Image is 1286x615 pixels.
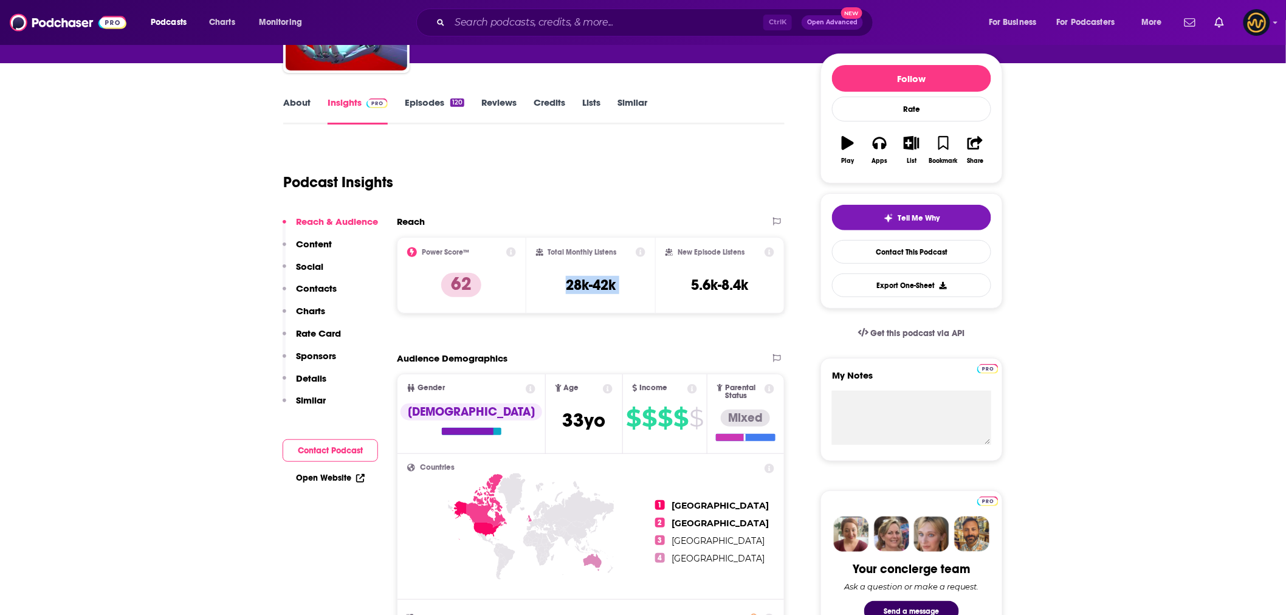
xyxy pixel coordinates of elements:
h2: Reach [397,216,425,227]
span: Countries [420,464,455,472]
div: Apps [872,157,888,165]
p: Details [296,373,326,384]
a: Contact This Podcast [832,240,991,264]
span: Ctrl K [763,15,792,30]
button: Share [960,128,991,172]
span: [GEOGRAPHIC_DATA] [672,535,765,546]
span: For Podcasters [1057,14,1115,31]
button: Details [283,373,326,395]
span: $ [626,408,641,428]
span: [GEOGRAPHIC_DATA] [672,518,769,529]
p: Contacts [296,283,337,294]
span: More [1141,14,1162,31]
span: 1 [655,500,665,510]
span: [GEOGRAPHIC_DATA] [672,553,765,564]
h3: 28k-42k [566,276,616,294]
span: Podcasts [151,14,187,31]
img: Podchaser Pro [977,364,999,374]
span: Open Advanced [807,19,858,26]
span: Gender [418,384,445,392]
span: Tell Me Why [898,213,940,223]
a: Pro website [977,362,999,374]
span: $ [689,408,703,428]
span: $ [658,408,672,428]
div: Mixed [721,410,770,427]
p: Similar [296,394,326,406]
div: Ask a question or make a request. [844,582,979,591]
button: Bookmark [927,128,959,172]
img: Barbara Profile [874,517,909,552]
button: Contacts [283,283,337,305]
span: Age [564,384,579,392]
p: Rate Card [296,328,341,339]
button: open menu [980,13,1052,32]
h3: 5.6k-8.4k [692,276,749,294]
p: Social [296,261,323,272]
button: Sponsors [283,350,336,373]
span: 33 yo [563,408,606,432]
span: 4 [655,553,665,563]
p: 62 [441,273,481,297]
button: Similar [283,394,326,417]
a: Reviews [481,97,517,125]
div: Play [842,157,854,165]
span: 2 [655,518,665,527]
div: List [907,157,916,165]
a: Show notifications dropdown [1180,12,1200,33]
a: Open Website [296,473,365,483]
button: open menu [142,13,202,32]
h2: Power Score™ [422,248,469,256]
div: Share [967,157,983,165]
span: Income [640,384,668,392]
a: InsightsPodchaser Pro [328,97,388,125]
button: Rate Card [283,328,341,350]
button: List [896,128,927,172]
a: Get this podcast via API [848,318,975,348]
button: Charts [283,305,325,328]
img: Sydney Profile [834,517,869,552]
a: About [283,97,311,125]
img: User Profile [1243,9,1270,36]
img: Jon Profile [954,517,989,552]
span: Monitoring [259,14,302,31]
button: Play [832,128,864,172]
img: Podchaser Pro [977,496,999,506]
p: Content [296,238,332,250]
a: Credits [534,97,565,125]
a: Pro website [977,495,999,506]
span: Get this podcast via API [871,328,965,338]
span: [GEOGRAPHIC_DATA] [672,500,769,511]
a: Podchaser - Follow, Share and Rate Podcasts [10,11,126,34]
span: 3 [655,535,665,545]
p: Sponsors [296,350,336,362]
a: Show notifications dropdown [1210,12,1229,33]
a: Charts [201,13,242,32]
img: Podchaser Pro [366,98,388,108]
span: Parental Status [725,384,762,400]
div: Search podcasts, credits, & more... [428,9,885,36]
button: open menu [1049,13,1133,32]
button: Social [283,261,323,283]
h2: Total Monthly Listens [548,248,617,256]
label: My Notes [832,369,991,391]
button: Show profile menu [1243,9,1270,36]
a: Similar [617,97,647,125]
h2: New Episode Listens [678,248,744,256]
h2: Audience Demographics [397,352,507,364]
div: Rate [832,97,991,122]
a: Lists [582,97,600,125]
img: Jules Profile [914,517,949,552]
button: Reach & Audience [283,216,378,238]
div: 120 [450,98,464,107]
span: Logged in as LowerStreet [1243,9,1270,36]
span: $ [642,408,656,428]
button: Open AdvancedNew [802,15,863,30]
div: Your concierge team [853,562,971,577]
button: Contact Podcast [283,439,378,462]
div: [DEMOGRAPHIC_DATA] [401,404,542,421]
button: open menu [250,13,318,32]
button: Follow [832,65,991,92]
h1: Podcast Insights [283,173,393,191]
button: Apps [864,128,895,172]
img: tell me why sparkle [884,213,893,223]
